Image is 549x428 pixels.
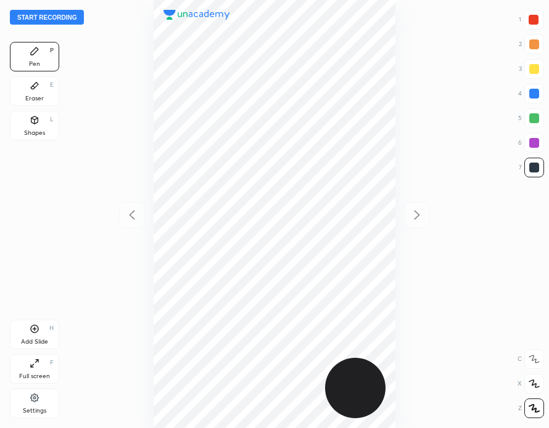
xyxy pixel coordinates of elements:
div: 2 [519,34,544,54]
div: Full screen [19,373,50,379]
div: 6 [518,133,544,153]
button: Start recording [10,10,84,25]
div: 4 [518,84,544,103]
div: Settings [23,408,46,414]
div: F [50,360,54,366]
div: Pen [29,61,40,67]
div: Shapes [24,130,45,136]
div: H [49,325,54,331]
div: C [518,349,544,369]
div: 5 [518,108,544,128]
div: Add Slide [21,339,48,345]
img: logo.38c385cc.svg [163,10,230,20]
div: E [50,82,54,88]
div: 1 [519,10,543,30]
div: Eraser [25,95,44,102]
div: 7 [519,158,544,177]
div: L [50,116,54,123]
div: X [518,374,544,394]
div: 3 [519,59,544,79]
div: P [50,47,54,54]
div: Z [518,398,544,418]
